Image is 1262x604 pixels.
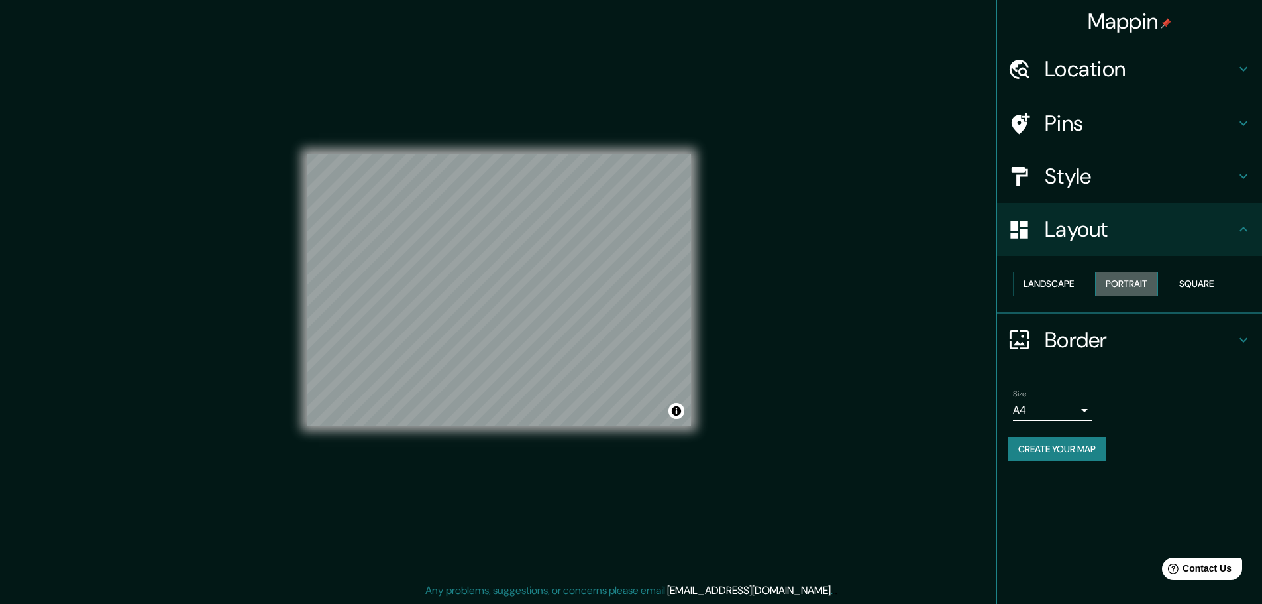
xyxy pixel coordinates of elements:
[1144,552,1247,589] iframe: Help widget launcher
[1045,110,1236,137] h4: Pins
[835,583,837,599] div: .
[1045,163,1236,190] h4: Style
[425,583,833,599] p: Any problems, suggestions, or concerns please email .
[668,403,684,419] button: Toggle attribution
[1045,327,1236,353] h4: Border
[1013,272,1084,296] button: Landscape
[1045,56,1236,82] h4: Location
[1013,400,1092,421] div: A4
[1013,388,1027,399] label: Size
[667,583,831,597] a: [EMAIL_ADDRESS][DOMAIN_NAME]
[997,150,1262,203] div: Style
[833,583,835,599] div: .
[1161,18,1171,29] img: pin-icon.png
[997,97,1262,150] div: Pins
[1169,272,1224,296] button: Square
[1008,437,1106,461] button: Create your map
[1045,216,1236,243] h4: Layout
[997,314,1262,367] div: Border
[1088,8,1172,34] h4: Mappin
[997,203,1262,256] div: Layout
[1095,272,1158,296] button: Portrait
[997,42,1262,95] div: Location
[307,154,691,426] canvas: Map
